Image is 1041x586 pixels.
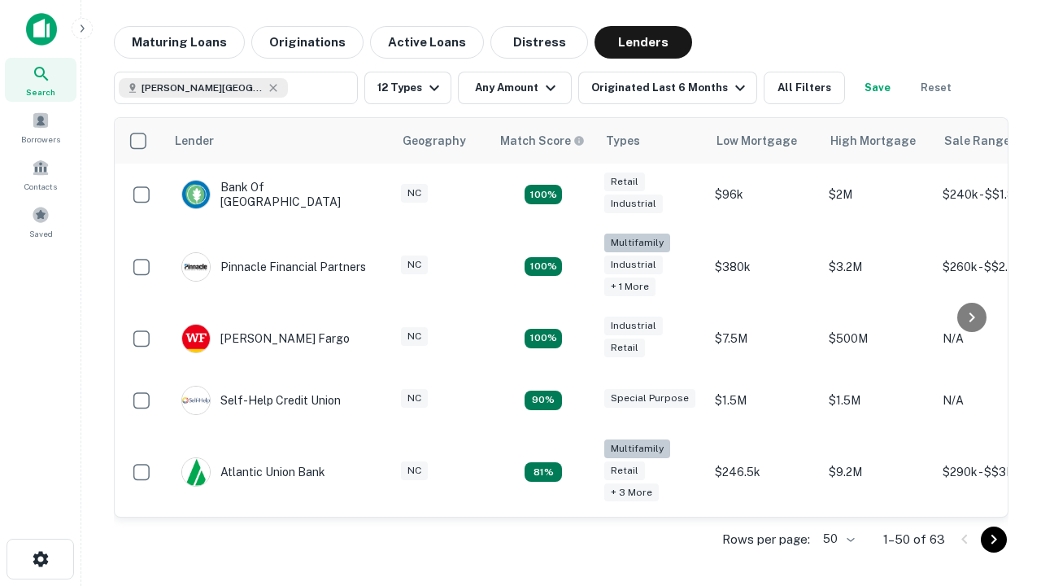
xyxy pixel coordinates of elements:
[821,370,934,431] td: $1.5M
[852,72,904,104] button: Save your search to get updates of matches that match your search criteria.
[26,13,57,46] img: capitalize-icon.png
[960,404,1041,482] iframe: Chat Widget
[604,461,645,480] div: Retail
[490,26,588,59] button: Distress
[604,483,659,502] div: + 3 more
[604,439,670,458] div: Multifamily
[114,26,245,59] button: Maturing Loans
[604,195,663,213] div: Industrial
[181,324,350,353] div: [PERSON_NAME] Fargo
[490,118,596,164] th: Capitalize uses an advanced AI algorithm to match your search with the best lender. The match sco...
[182,387,210,414] img: picture
[393,118,490,164] th: Geography
[821,118,934,164] th: High Mortgage
[21,133,60,146] span: Borrowers
[604,389,695,408] div: Special Purpose
[181,180,377,209] div: Bank Of [GEOGRAPHIC_DATA]
[175,131,214,151] div: Lender
[595,26,692,59] button: Lenders
[707,431,821,514] td: $246.5k
[604,256,663,274] div: Industrial
[401,461,428,480] div: NC
[525,257,562,277] div: Matching Properties: 22, hasApolloMatch: undefined
[717,131,797,151] div: Low Mortgage
[981,527,1007,553] button: Go to next page
[401,389,428,408] div: NC
[5,199,76,243] a: Saved
[403,131,466,151] div: Geography
[401,256,428,274] div: NC
[830,131,916,151] div: High Mortgage
[525,329,562,348] div: Matching Properties: 14, hasApolloMatch: undefined
[182,458,210,486] img: picture
[525,185,562,204] div: Matching Properties: 15, hasApolloMatch: undefined
[182,253,210,281] img: picture
[364,72,451,104] button: 12 Types
[707,225,821,308] td: $380k
[500,132,585,150] div: Capitalize uses an advanced AI algorithm to match your search with the best lender. The match sco...
[182,181,210,208] img: picture
[181,457,325,487] div: Atlantic Union Bank
[707,370,821,431] td: $1.5M
[29,227,53,240] span: Saved
[591,78,750,98] div: Originated Last 6 Months
[604,173,645,191] div: Retail
[181,252,366,282] div: Pinnacle Financial Partners
[251,26,364,59] button: Originations
[944,131,1010,151] div: Sale Range
[707,164,821,225] td: $96k
[707,118,821,164] th: Low Mortgage
[142,81,264,95] span: [PERSON_NAME][GEOGRAPHIC_DATA], [GEOGRAPHIC_DATA]
[5,105,76,149] a: Borrowers
[764,72,845,104] button: All Filters
[596,118,707,164] th: Types
[458,72,572,104] button: Any Amount
[722,530,810,549] p: Rows per page:
[604,339,645,357] div: Retail
[910,72,962,104] button: Reset
[24,180,57,193] span: Contacts
[606,131,640,151] div: Types
[182,325,210,352] img: picture
[604,278,656,296] div: + 1 more
[401,184,428,203] div: NC
[821,431,934,514] td: $9.2M
[707,308,821,370] td: $7.5M
[5,58,76,102] a: Search
[500,132,581,150] h6: Match Score
[821,164,934,225] td: $2M
[883,530,945,549] p: 1–50 of 63
[821,308,934,370] td: $500M
[26,85,55,98] span: Search
[821,225,934,308] td: $3.2M
[604,317,663,335] div: Industrial
[5,152,76,196] a: Contacts
[525,462,562,482] div: Matching Properties: 10, hasApolloMatch: undefined
[817,527,857,551] div: 50
[401,327,428,346] div: NC
[165,118,393,164] th: Lender
[578,72,757,104] button: Originated Last 6 Months
[604,234,670,252] div: Multifamily
[370,26,484,59] button: Active Loans
[181,386,341,415] div: Self-help Credit Union
[525,391,562,410] div: Matching Properties: 11, hasApolloMatch: undefined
